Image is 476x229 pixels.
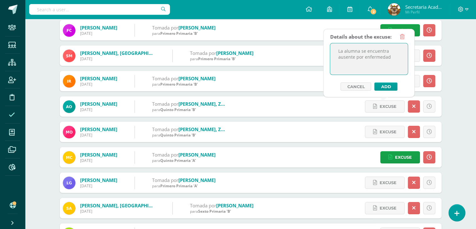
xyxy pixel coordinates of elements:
[380,101,397,112] span: Excuse
[80,183,117,189] div: [DATE]
[80,209,155,214] div: [DATE]
[152,177,178,183] span: Tomada por
[152,75,178,82] span: Tomada por
[190,202,216,209] span: Tomada por
[80,24,117,31] a: [PERSON_NAME]
[178,101,235,107] a: [PERSON_NAME], Zuselly
[29,4,170,15] input: Search a user…
[365,100,405,113] a: Excuse
[405,9,443,15] span: Mi Perfil
[152,158,216,163] div: para
[152,107,227,112] div: para
[160,158,196,163] span: Quinto Primaria 'A'
[80,50,168,56] a: [PERSON_NAME], [GEOGRAPHIC_DATA]
[80,82,117,87] div: [DATE]
[152,126,178,132] span: Tomada por
[160,132,196,138] span: Quinto Primaria 'B'
[80,177,117,183] a: [PERSON_NAME]
[190,56,253,61] div: para
[80,101,117,107] a: [PERSON_NAME]
[63,100,75,113] img: e31b9a775f2bc973cf7dcd62047ca26e.png
[80,152,117,158] a: [PERSON_NAME]
[380,202,397,214] span: Excuse
[380,24,420,36] a: Excuse
[178,126,235,132] a: [PERSON_NAME], Zuselly
[63,75,75,88] img: 7d4185538b1dfcb6098341c170b5ccba.png
[216,202,253,209] a: [PERSON_NAME]
[63,50,75,62] img: dad594a17bf2662452ab2b6ebf0b028a.png
[63,177,75,189] img: b92440344b3d73866b68ef08ef12be29.png
[152,82,216,87] div: para
[380,151,420,163] a: Excuse
[405,4,443,10] span: Secretaria Académica
[160,107,196,112] span: Quinto Primaria 'B'
[80,158,117,163] div: [DATE]
[365,202,405,214] a: Excuse
[160,82,198,87] span: Primero Primaria 'B'
[160,183,198,189] span: Primero Primaria 'A'
[63,126,75,138] img: d674bba93716e61292f729e8e9e3a326.png
[388,3,400,16] img: d6a28b792dbf0ce41b208e57d9de1635.png
[395,152,412,163] span: Excuse
[80,202,168,209] a: [PERSON_NAME], [GEOGRAPHIC_DATA]
[340,83,371,91] a: Cancel
[80,31,117,36] div: [DATE]
[63,24,75,37] img: e560f30e72f30b65b65cc426f7369897.png
[380,177,397,189] span: Excuse
[198,209,231,214] span: Sexto Primaria 'B'
[178,177,216,183] a: [PERSON_NAME]
[216,50,253,56] a: [PERSON_NAME]
[198,56,236,61] span: Primero Primaria 'B'
[80,126,117,132] a: [PERSON_NAME]
[80,107,117,112] div: [DATE]
[178,75,216,82] a: [PERSON_NAME]
[152,183,216,189] div: para
[374,83,397,91] button: Add
[365,177,405,189] a: Excuse
[178,152,216,158] a: [PERSON_NAME]
[365,126,405,138] a: Excuse
[370,8,377,15] span: 2
[330,31,391,43] div: Details about the excuse:
[152,24,178,31] span: Tomada por
[395,24,412,36] span: Excuse
[152,101,178,107] span: Tomada por
[152,152,178,158] span: Tomada por
[63,151,75,164] img: 61f345494530214f215d7d8af1fd39b6.png
[80,56,155,61] div: [DATE]
[152,31,216,36] div: para
[190,209,253,214] div: para
[80,75,117,82] a: [PERSON_NAME]
[190,50,216,56] span: Tomada por
[80,132,117,138] div: [DATE]
[380,126,397,138] span: Excuse
[152,132,227,138] div: para
[160,31,198,36] span: Primero Primaria 'B'
[63,202,75,215] img: 92c47f8be17ea021e0806de1499a65ae.png
[178,24,216,31] a: [PERSON_NAME]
